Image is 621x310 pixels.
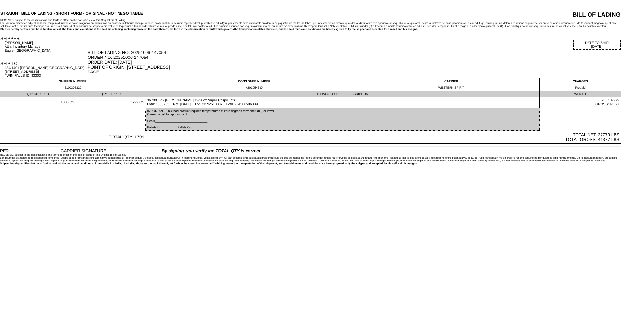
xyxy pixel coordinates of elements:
[364,86,538,89] div: WESTERN SPIRIT
[541,86,619,89] div: Prepaid
[540,91,621,97] td: WEIGHT
[363,78,539,91] td: CARRIER
[0,61,87,66] div: SHIP TO:
[0,28,621,31] div: Shipper hereby certifies that he is familiar with all the terms and conditions of the said bill o...
[146,131,621,144] td: TOTAL NET: 37779 LBS TOTAL GROSS: 41377 LBS
[146,91,539,97] td: ITEM/LOT CODE DESCRIPTION
[0,36,87,41] div: SHIPPER:
[540,97,621,108] td: NET: 37779 GROSS: 41377
[5,41,87,53] div: [PERSON_NAME] Attn: Inventory Manager Eagle, [GEOGRAPHIC_DATA]
[457,11,621,18] div: BILL OF LADING
[76,97,146,108] td: 1799 CS
[540,78,621,91] td: CHARGES
[0,97,76,108] td: 1800 CS
[573,40,621,50] div: DATE TO SHIP [DATE]
[146,108,539,131] td: IMPORTANT: This food product requires temperatures of zero degrees fahrenheit (0F) or lower. Carr...
[146,97,539,108] td: 36700 FP - [PERSON_NAME] 12/28oz Super Crispy Tots Lot#: 1003753 Rct: [DATE] LotID1: 92510032 Lot...
[162,149,260,153] span: By signing, you verify the TOTAL QTY is correct
[76,91,146,97] td: QTY SHIPPED
[5,66,87,78] div: 134/1401 [PERSON_NAME][GEOGRAPHIC_DATA] [STREET_ADDRESS] TWIN FALLS ID, 83303
[0,131,146,144] td: TOTAL QTY: 1799
[146,78,363,91] td: CONSIGNEE NUMBER
[147,86,361,89] div: 4201954380
[0,91,76,97] td: QTY ORDERED
[0,78,146,91] td: SHIPPER NUMBER
[2,86,144,89] div: 6100306320
[88,50,621,74] div: BILL OF LADING NO: 20251006-147054 ORDER NO: 20251006-147054 ORDER DATE: [DATE] POINT OF ORIGIN: ...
